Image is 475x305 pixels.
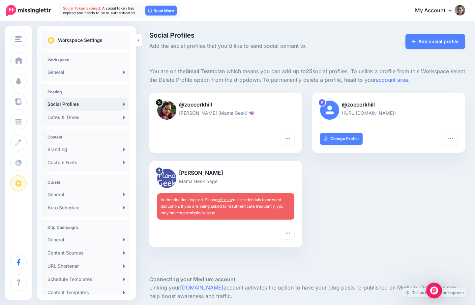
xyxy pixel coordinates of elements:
a: Auto Schedule [45,201,128,214]
a: My Account [408,3,465,19]
img: settings.png [47,37,55,44]
span: Social Profiles [149,32,357,39]
a: General [45,188,128,201]
a: Dates & Times [45,111,128,124]
a: General [45,66,128,79]
img: 14064078_1097387130343863_3024197380643128347_n-bsa27680.png [157,169,176,188]
img: menu.png [15,36,22,42]
a: permissions issue [182,210,215,215]
a: Read More [145,6,177,15]
div: Open Intercom Messenger [426,283,442,298]
a: [DOMAIN_NAME] [180,284,223,291]
p: @zoecorkhill [157,101,294,109]
span: Add the social profiles that you'd like to send social content to. [149,42,357,50]
p: [PERSON_NAME] [157,169,294,177]
a: Custom Fonts [45,156,128,169]
p: @zoecorkhill [320,101,457,109]
a: Tell us how we can improve [402,288,467,297]
a: Schedule Templates [45,273,128,286]
h4: Workspace [47,57,125,62]
p: [PERSON_NAME] (Mama Geek) 👾 [157,109,294,117]
span: Authentication expired. Please your credentials to prevent disruption. If you are being asked to ... [161,197,283,215]
b: 25 [306,68,312,75]
a: Social Profiles [45,98,128,111]
img: Missinglettr [6,5,51,16]
p: Workspace Settings [58,36,103,44]
p: Linking your account activates the option to have your blog posts re-published on Medium. Doing t... [149,284,465,301]
a: Change Profile [320,133,363,145]
a: Content Sources [45,246,128,259]
p: You are on the plan which means you can add up to social profiles. To unlink a profile from this ... [149,67,465,84]
p: Mama Geek page [157,177,294,185]
a: General [45,233,128,246]
h4: Curate [47,180,125,185]
h5: Connecting your Medium account [149,275,465,284]
h4: Posting [47,89,125,94]
a: account area [376,76,408,83]
span: A social token has expired and needs to be re-authenticated… [63,6,138,15]
a: refresh [217,197,231,202]
p: ([URL][DOMAIN_NAME]) [320,109,457,117]
a: Branding [45,143,128,156]
a: URL Shortener [45,259,128,273]
b: Small Team [186,68,214,75]
img: 20BGDvKC-18677.jpg [157,101,176,120]
a: Add social profile [405,34,465,49]
h4: Drip Campaigns [47,225,125,230]
h4: Content [47,135,125,139]
span: Social Token Expired. [63,6,101,11]
img: user_default_image.png [320,101,339,120]
a: Content Templates [45,286,128,299]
